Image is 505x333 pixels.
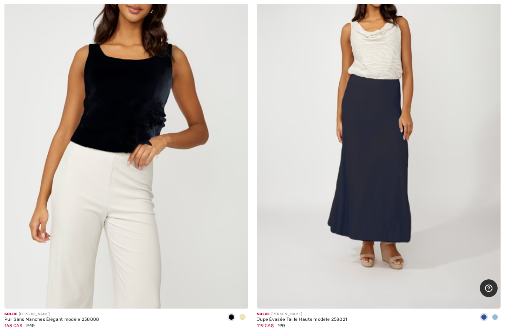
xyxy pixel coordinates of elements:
[480,279,498,298] iframe: Ouvre un widget dans lequel vous pouvez trouver plus d’informations
[4,317,99,322] div: Pull Sans Manches Élégant modèle 258008
[26,323,35,328] span: 240
[257,312,270,316] span: Solde
[278,323,285,328] span: 170
[226,312,237,324] div: Black
[257,317,347,322] div: Jupe Évasée Taille Haute modèle 258021
[4,312,99,317] div: [PERSON_NAME]
[489,312,501,324] div: French blue
[237,312,248,324] div: Vanilla
[257,323,274,328] span: 119 CA$
[257,312,347,317] div: [PERSON_NAME]
[478,312,489,324] div: Midnight
[4,312,17,316] span: Solde
[4,323,22,328] span: 168 CA$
